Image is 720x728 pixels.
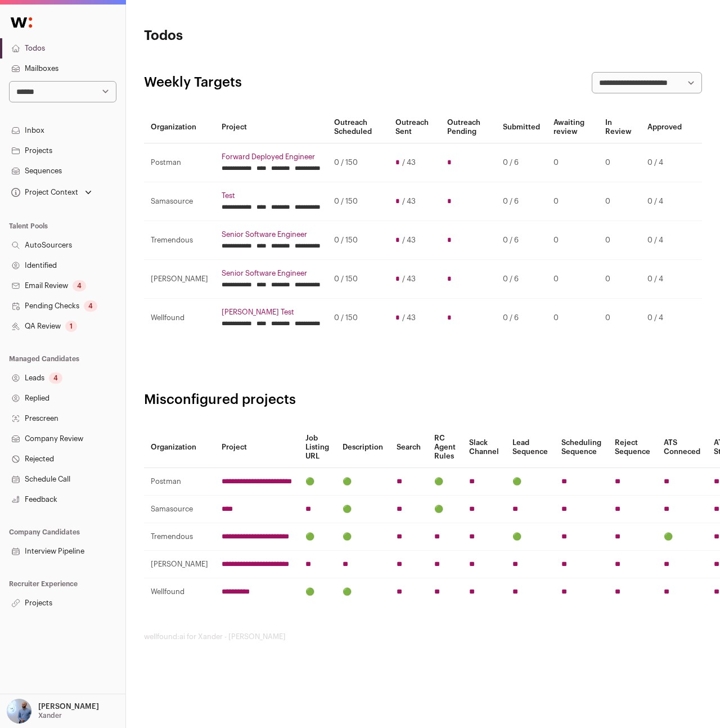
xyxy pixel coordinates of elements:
[4,699,101,723] button: Open dropdown
[555,427,608,468] th: Scheduling Sequence
[641,260,688,299] td: 0 / 4
[222,152,321,161] a: Forward Deployed Engineer
[547,143,598,182] td: 0
[390,427,427,468] th: Search
[598,182,641,221] td: 0
[641,221,688,260] td: 0 / 4
[547,260,598,299] td: 0
[336,496,390,523] td: 🟢
[608,427,657,468] th: Reject Sequence
[299,427,336,468] th: Job Listing URL
[496,111,547,143] th: Submitted
[336,468,390,496] td: 🟢
[598,299,641,338] td: 0
[144,551,215,578] td: [PERSON_NAME]
[144,632,702,641] footer: wellfound:ai for Xander - [PERSON_NAME]
[327,221,389,260] td: 0 / 150
[641,143,688,182] td: 0 / 4
[336,427,390,468] th: Description
[402,158,416,167] span: / 43
[222,230,321,239] a: Senior Software Engineer
[222,191,321,200] a: Test
[547,111,598,143] th: Awaiting review
[4,11,38,34] img: Wellfound
[657,427,707,468] th: ATS Conneced
[144,143,215,182] td: Postman
[598,143,641,182] td: 0
[144,27,330,45] h1: Todos
[598,111,641,143] th: In Review
[215,111,327,143] th: Project
[547,182,598,221] td: 0
[144,391,702,409] h2: Misconfigured projects
[65,321,77,332] div: 1
[9,185,94,200] button: Open dropdown
[496,221,547,260] td: 0 / 6
[9,188,78,197] div: Project Context
[402,275,416,284] span: / 43
[327,111,389,143] th: Outreach Scheduled
[547,221,598,260] td: 0
[496,299,547,338] td: 0 / 6
[427,427,462,468] th: RC Agent Rules
[144,299,215,338] td: Wellfound
[144,260,215,299] td: [PERSON_NAME]
[299,468,336,496] td: 🟢
[7,699,31,723] img: 97332-medium_jpg
[144,182,215,221] td: Samasource
[144,468,215,496] td: Postman
[336,578,390,606] td: 🟢
[402,197,416,206] span: / 43
[222,308,321,317] a: [PERSON_NAME] Test
[506,427,555,468] th: Lead Sequence
[299,523,336,551] td: 🟢
[84,300,97,312] div: 4
[73,280,86,291] div: 4
[38,711,62,720] p: Xander
[402,236,416,245] span: / 43
[657,523,707,551] td: 🟢
[402,313,416,322] span: / 43
[462,427,506,468] th: Slack Channel
[49,372,62,384] div: 4
[641,111,688,143] th: Approved
[506,468,555,496] td: 🟢
[336,523,390,551] td: 🟢
[327,143,389,182] td: 0 / 150
[215,427,299,468] th: Project
[144,523,215,551] td: Tremendous
[144,496,215,523] td: Samasource
[547,299,598,338] td: 0
[222,269,321,278] a: Senior Software Engineer
[144,74,242,92] h2: Weekly Targets
[144,578,215,606] td: Wellfound
[598,221,641,260] td: 0
[598,260,641,299] td: 0
[144,111,215,143] th: Organization
[440,111,496,143] th: Outreach Pending
[496,182,547,221] td: 0 / 6
[427,496,462,523] td: 🟢
[389,111,440,143] th: Outreach Sent
[38,702,99,711] p: [PERSON_NAME]
[641,299,688,338] td: 0 / 4
[496,260,547,299] td: 0 / 6
[144,221,215,260] td: Tremendous
[641,182,688,221] td: 0 / 4
[327,182,389,221] td: 0 / 150
[496,143,547,182] td: 0 / 6
[144,427,215,468] th: Organization
[427,468,462,496] td: 🟢
[299,578,336,606] td: 🟢
[506,523,555,551] td: 🟢
[327,299,389,338] td: 0 / 150
[327,260,389,299] td: 0 / 150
